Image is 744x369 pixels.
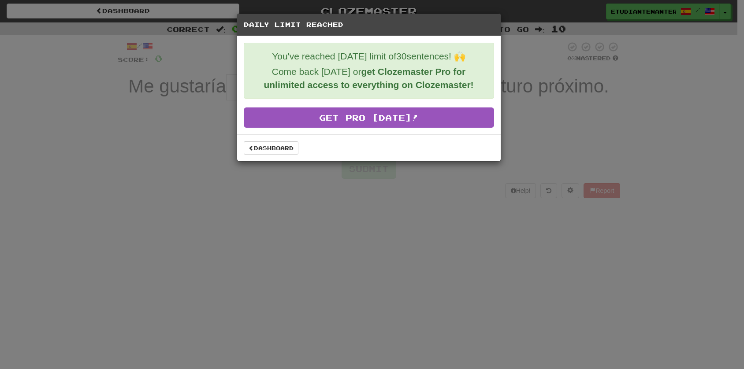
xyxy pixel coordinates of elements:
strong: get Clozemaster Pro for unlimited access to everything on Clozemaster! [264,66,473,90]
p: You've reached [DATE] limit of 30 sentences! 🙌 [251,50,487,63]
a: Dashboard [244,141,298,155]
p: Come back [DATE] or [251,65,487,92]
a: Get Pro [DATE]! [244,107,494,128]
h5: Daily Limit Reached [244,20,494,29]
